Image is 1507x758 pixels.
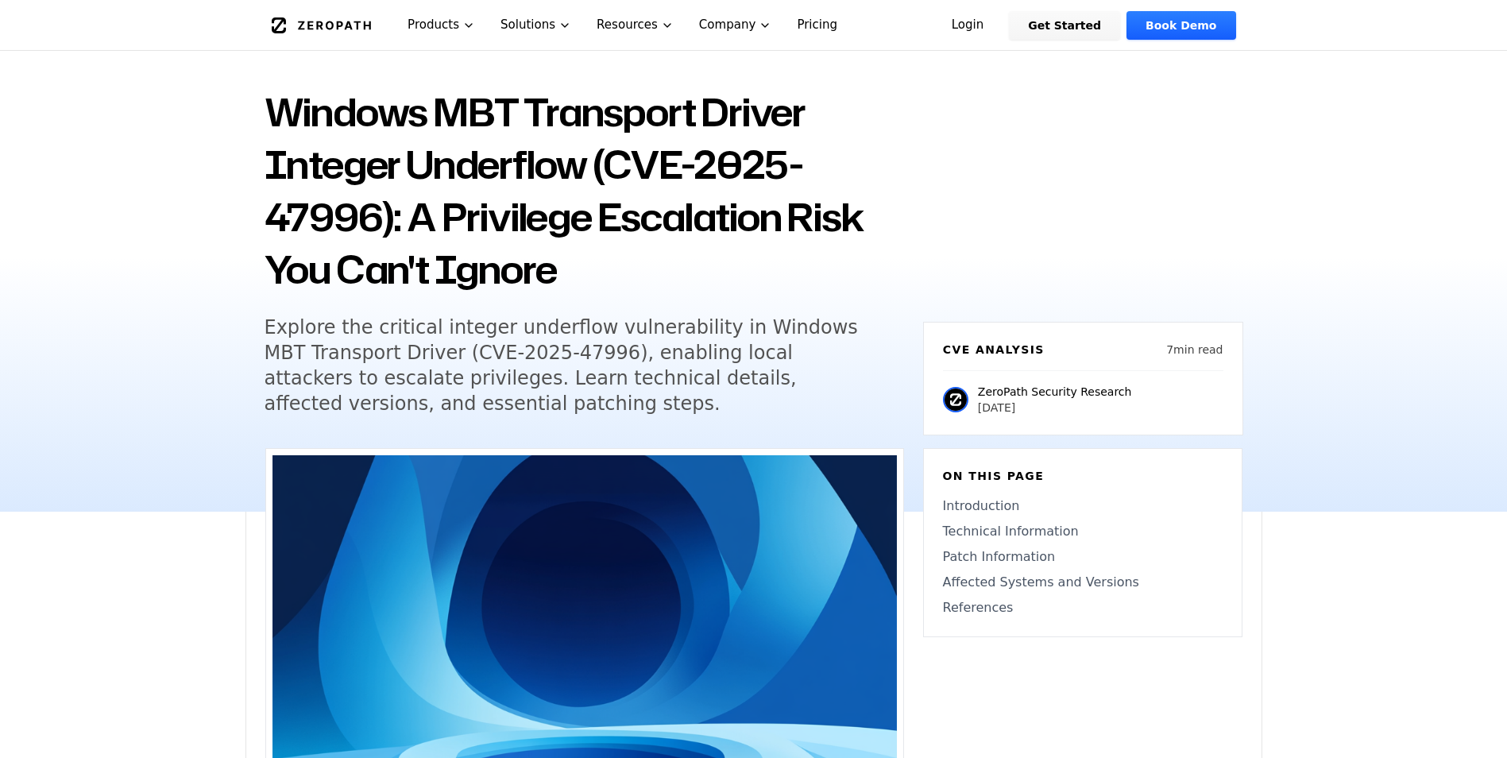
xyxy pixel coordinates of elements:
a: Affected Systems and Versions [943,573,1223,592]
p: [DATE] [978,400,1132,416]
a: Technical Information [943,522,1223,541]
img: ZeroPath Security Research [943,387,968,412]
a: Introduction [943,497,1223,516]
p: 7 min read [1166,342,1223,358]
h6: CVE Analysis [943,342,1045,358]
p: ZeroPath Security Research [978,384,1132,400]
a: References [943,598,1223,617]
h6: On this page [943,468,1223,484]
h1: Windows MBT Transport Driver Integer Underflow (CVE-2025-47996): A Privilege Escalation Risk You ... [265,86,904,296]
a: Get Started [1009,11,1120,40]
a: Patch Information [943,547,1223,567]
a: Login [933,11,1003,40]
a: Book Demo [1126,11,1235,40]
h5: Explore the critical integer underflow vulnerability in Windows MBT Transport Driver (CVE-2025-47... [265,315,875,416]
